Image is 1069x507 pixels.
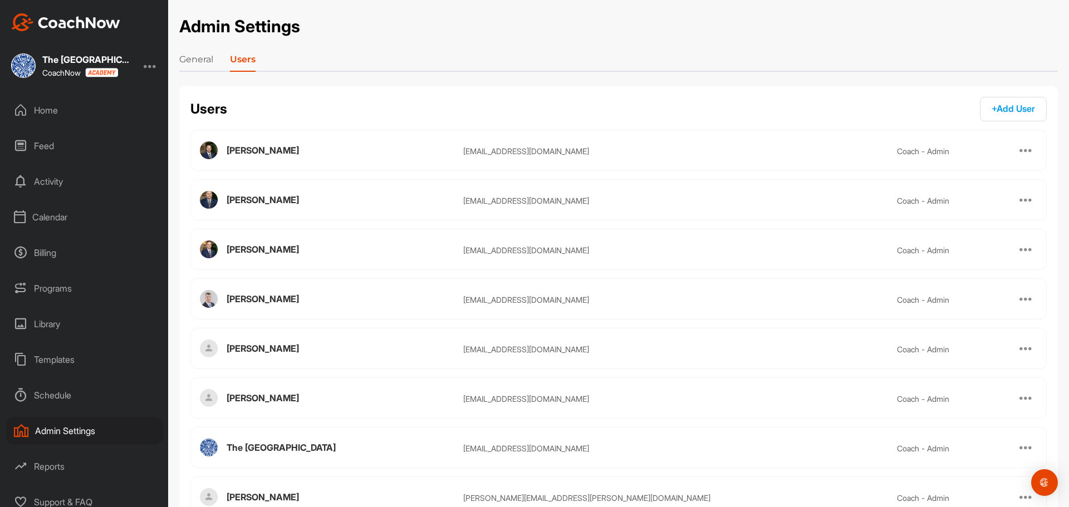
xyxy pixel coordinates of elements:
[463,343,897,355] div: [EMAIL_ADDRESS][DOMAIN_NAME]
[463,492,897,504] div: [PERSON_NAME][EMAIL_ADDRESS][PERSON_NAME][DOMAIN_NAME]
[11,53,36,78] img: square_21a52c34a1b27affb0df1d7893c918db.jpg
[6,274,163,302] div: Programs
[230,53,256,71] a: Users
[227,243,463,256] div: [PERSON_NAME]
[179,14,300,39] h1: Admin Settings
[85,68,118,77] img: CoachNow acadmey
[6,132,163,160] div: Feed
[463,145,897,157] div: [EMAIL_ADDRESS][DOMAIN_NAME]
[463,294,897,306] div: [EMAIL_ADDRESS][DOMAIN_NAME]
[200,240,218,258] img: profile_image
[1031,469,1058,496] div: Open Intercom Messenger
[992,103,1035,114] span: + Add User
[227,441,463,454] div: The [GEOGRAPHIC_DATA]
[897,145,1015,157] div: coach - admin
[463,393,897,405] div: [EMAIL_ADDRESS][DOMAIN_NAME]
[897,393,1015,405] div: coach - admin
[227,144,463,157] div: [PERSON_NAME]
[200,290,218,308] img: profile_image
[200,339,218,357] img: profile_image
[200,389,218,407] img: profile_image
[897,442,1015,454] div: coach - admin
[897,195,1015,206] div: coach - admin
[200,439,218,456] img: profile_image
[227,292,463,306] div: [PERSON_NAME]
[463,442,897,454] div: [EMAIL_ADDRESS][DOMAIN_NAME]
[6,381,163,409] div: Schedule
[179,53,213,71] a: General
[227,342,463,355] div: [PERSON_NAME]
[897,294,1015,306] div: coach - admin
[227,490,463,504] div: [PERSON_NAME]
[6,452,163,480] div: Reports
[6,417,163,445] div: Admin Settings
[42,68,118,77] div: CoachNow
[897,492,1015,504] div: coach - admin
[190,99,227,119] h2: Users
[42,55,131,64] div: The [GEOGRAPHIC_DATA]
[11,13,120,31] img: CoachNow
[463,244,897,256] div: [EMAIL_ADDRESS][DOMAIN_NAME]
[6,239,163,267] div: Billing
[6,96,163,124] div: Home
[980,97,1047,121] button: +Add User
[6,346,163,373] div: Templates
[6,310,163,338] div: Library
[227,193,463,206] div: [PERSON_NAME]
[6,168,163,195] div: Activity
[463,195,897,206] div: [EMAIL_ADDRESS][DOMAIN_NAME]
[897,244,1015,256] div: coach - admin
[897,343,1015,355] div: coach - admin
[200,191,218,209] img: profile_image
[200,488,218,506] img: profile_image
[227,391,463,405] div: [PERSON_NAME]
[6,203,163,231] div: Calendar
[200,141,218,159] img: profile_image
